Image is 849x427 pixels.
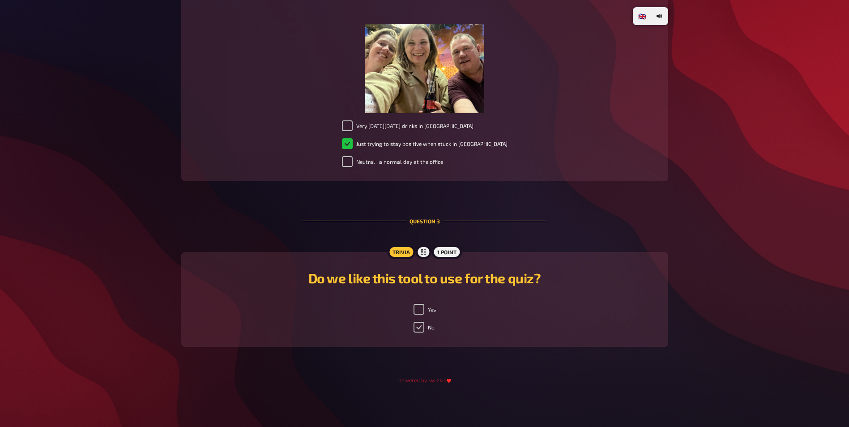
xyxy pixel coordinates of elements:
li: 🇬🇧 [635,9,650,23]
div: Trivia [387,245,415,259]
label: Just trying to stay positive when stuck in [GEOGRAPHIC_DATA] [342,138,508,149]
img: image [365,24,484,113]
label: Neutral ; a normal day at the office [342,156,443,167]
label: Very [DATE][DATE] drinks in [GEOGRAPHIC_DATA] [342,120,474,131]
small: powered by kwizkid [398,377,451,383]
a: powered by kwizkid [398,376,451,384]
label: Yes [414,304,436,315]
label: No [414,322,435,333]
div: 1 point [432,245,462,259]
div: Question 3 [303,196,546,247]
h2: Do we like this tool to use for the quiz? [192,270,657,286]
